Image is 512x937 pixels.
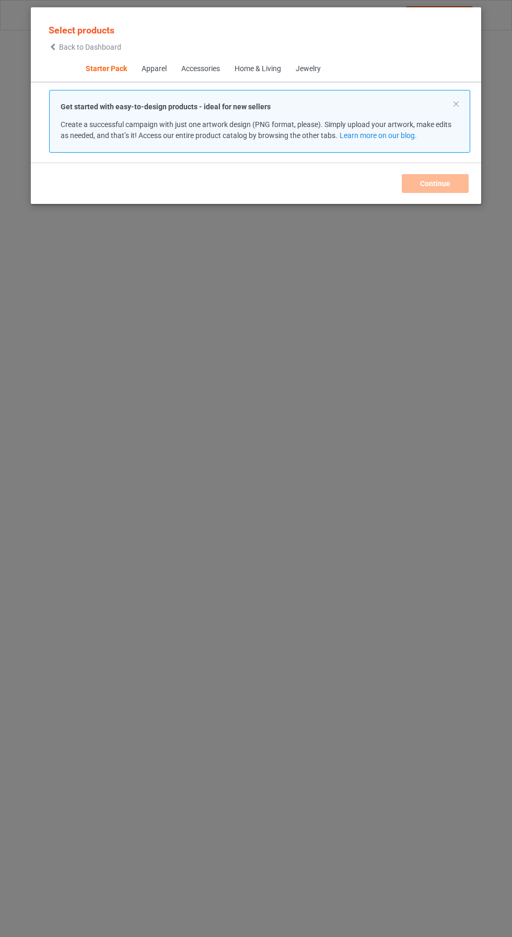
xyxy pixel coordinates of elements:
[234,64,281,74] div: Home & Living
[141,64,166,74] div: Apparel
[295,64,320,74] div: Jewelry
[181,64,219,74] div: Accessories
[339,131,416,140] a: Learn more on our blog.
[61,120,451,140] span: Create a successful campaign with just one artwork design (PNG format, please). Simply upload you...
[61,102,271,111] strong: Get started with easy-to-design products - ideal for new sellers
[59,43,121,51] span: Back to Dashboard
[49,25,114,36] span: Select products
[78,56,134,82] span: Starter Pack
